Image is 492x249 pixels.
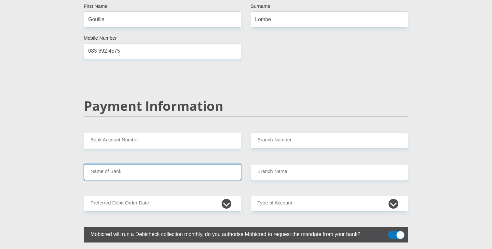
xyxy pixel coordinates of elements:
[84,133,241,149] input: Bank Account Number
[84,98,408,114] h2: Payment Information
[251,11,408,27] input: Surname
[251,164,408,180] input: Branch Name
[84,43,241,59] input: Mobile Number
[251,133,408,149] input: Branch Number
[84,227,376,240] label: Mobicred will run a Debicheck collection monthly, do you authorise Mobicred to request the mandat...
[84,164,241,180] input: Name of Bank
[84,11,241,27] input: Name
